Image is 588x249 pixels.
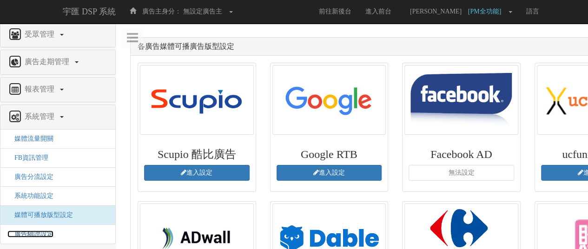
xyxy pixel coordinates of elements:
[183,8,222,15] span: 無設定廣告主
[22,58,74,66] span: 廣告走期管理
[409,165,514,181] a: 無法設定
[7,82,108,97] a: 報表管理
[22,30,59,38] span: 受眾管理
[277,148,382,160] h3: Google RTB
[7,154,48,161] a: FB資訊管理
[7,55,108,70] a: 廣告走期管理
[7,211,73,218] a: 媒體可播放版型設定
[22,85,59,93] span: 報表管理
[7,110,108,124] a: 系統管理
[22,112,59,120] span: 系統管理
[409,148,514,160] h3: Facebook AD
[7,230,53,237] a: 廣告驗證設定
[7,192,53,199] a: 系統功能設定
[142,8,181,15] span: 廣告主身分：
[405,8,466,15] span: [PERSON_NAME]
[144,148,250,160] h3: Scupio 酷比廣告
[468,8,506,15] span: [PM全功能]
[7,27,108,42] a: 受眾管理
[7,135,53,142] a: 媒體流量開關
[277,165,382,181] a: 進入設定
[7,173,53,180] a: 廣告分流設定
[144,165,250,181] a: 進入設定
